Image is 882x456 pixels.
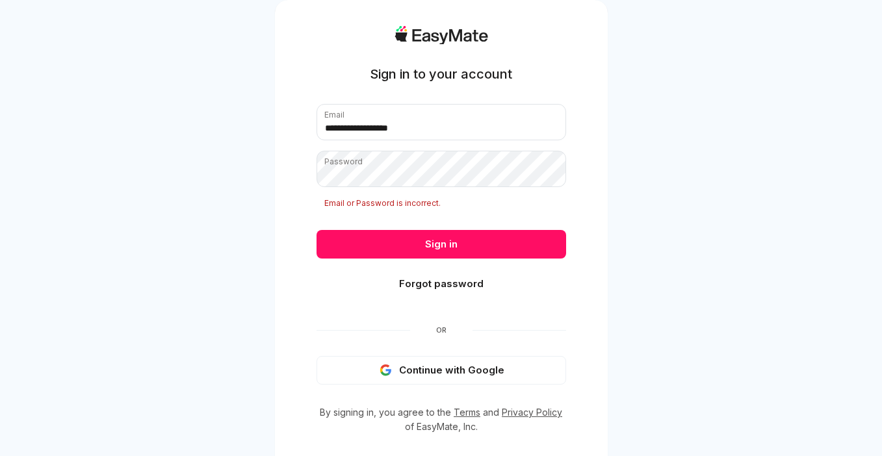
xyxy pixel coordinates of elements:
button: Forgot password [317,270,566,298]
button: Sign in [317,230,566,259]
a: Privacy Policy [502,407,562,418]
h1: Sign in to your account [370,65,512,83]
span: Or [410,325,473,335]
p: By signing in, you agree to the and of EasyMate, Inc. [317,405,566,434]
button: Continue with Google [317,356,566,385]
a: Terms [454,407,480,418]
p: Email or Password is incorrect. [317,197,566,209]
